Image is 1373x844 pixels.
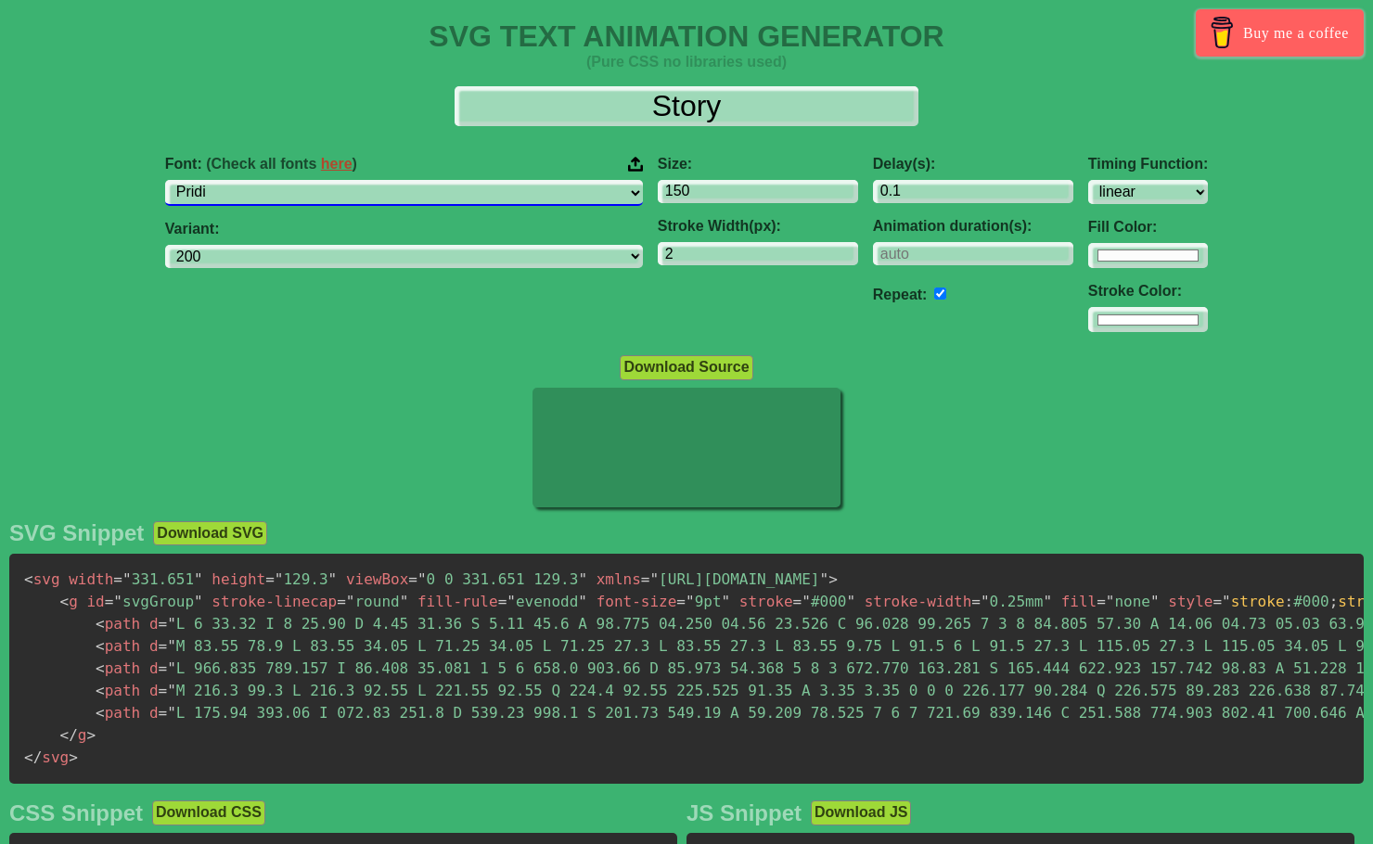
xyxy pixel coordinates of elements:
[206,156,357,172] span: (Check all fonts )
[96,704,140,722] span: path
[597,570,641,588] span: xmlns
[149,682,159,699] span: d
[408,570,417,588] span: =
[971,593,981,610] span: =
[167,659,176,677] span: "
[1213,593,1230,610] span: ="
[167,615,176,633] span: "
[24,570,33,588] span: <
[96,637,105,655] span: <
[167,637,176,655] span: "
[578,593,587,610] span: "
[1206,17,1238,48] img: Buy me a coffee
[1196,9,1364,57] a: Buy me a coffee
[152,800,265,825] button: Download CSS
[149,704,159,722] span: d
[658,180,858,203] input: 100
[265,570,275,588] span: =
[676,593,686,610] span: =
[149,637,159,655] span: d
[1168,593,1213,610] span: style
[149,659,159,677] span: d
[167,704,176,722] span: "
[865,593,972,610] span: stroke-width
[96,615,105,633] span: <
[346,570,408,588] span: viewBox
[722,593,731,610] span: "
[873,218,1073,235] label: Animation duration(s):
[328,570,338,588] span: "
[1231,593,1285,610] span: stroke
[873,287,928,302] label: Repeat:
[811,800,911,825] button: Download JS
[597,593,677,610] span: font-size
[676,593,730,610] span: 9pt
[1106,593,1115,610] span: "
[159,704,168,722] span: =
[981,593,990,610] span: "
[153,521,267,545] button: Download SVG
[1061,593,1097,610] span: fill
[165,221,643,237] label: Variant:
[96,704,105,722] span: <
[408,570,587,588] span: 0 0 331.651 129.3
[60,593,70,610] span: <
[1150,593,1160,610] span: "
[96,682,105,699] span: <
[69,570,113,588] span: width
[159,659,168,677] span: =
[60,726,87,744] span: g
[159,682,168,699] span: =
[578,570,587,588] span: "
[658,156,858,173] label: Size:
[620,355,752,379] button: Download Source
[641,570,828,588] span: [URL][DOMAIN_NAME]
[971,593,1052,610] span: 0.25mm
[873,180,1073,203] input: 0.1s
[113,570,122,588] span: =
[96,637,140,655] span: path
[1097,593,1159,610] span: none
[113,593,122,610] span: "
[649,570,659,588] span: "
[417,593,498,610] span: fill-rule
[337,593,408,610] span: round
[793,593,802,610] span: =
[96,659,105,677] span: <
[641,570,650,588] span: =
[60,593,78,610] span: g
[1243,17,1349,49] span: Buy me a coffee
[113,570,202,588] span: 331.651
[275,570,284,588] span: "
[686,800,802,826] h2: JS Snippet
[167,682,176,699] span: "
[658,242,858,265] input: 2px
[337,593,346,610] span: =
[321,156,353,172] a: here
[658,218,858,235] label: Stroke Width(px):
[86,726,96,744] span: >
[194,570,203,588] span: "
[194,593,203,610] span: "
[159,615,168,633] span: =
[1285,593,1294,610] span: :
[417,570,427,588] span: "
[628,156,643,173] img: Upload your font
[498,593,507,610] span: =
[846,593,855,610] span: "
[828,570,838,588] span: >
[1043,593,1052,610] span: "
[820,570,829,588] span: "
[934,288,946,300] input: auto
[802,593,811,610] span: "
[9,520,144,546] h2: SVG Snippet
[498,593,587,610] span: evenodd
[1088,156,1208,173] label: Timing Function:
[212,570,265,588] span: height
[346,593,355,610] span: "
[793,593,855,610] span: #000
[60,726,78,744] span: </
[873,242,1073,265] input: auto
[149,615,159,633] span: d
[1088,219,1208,236] label: Fill Color:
